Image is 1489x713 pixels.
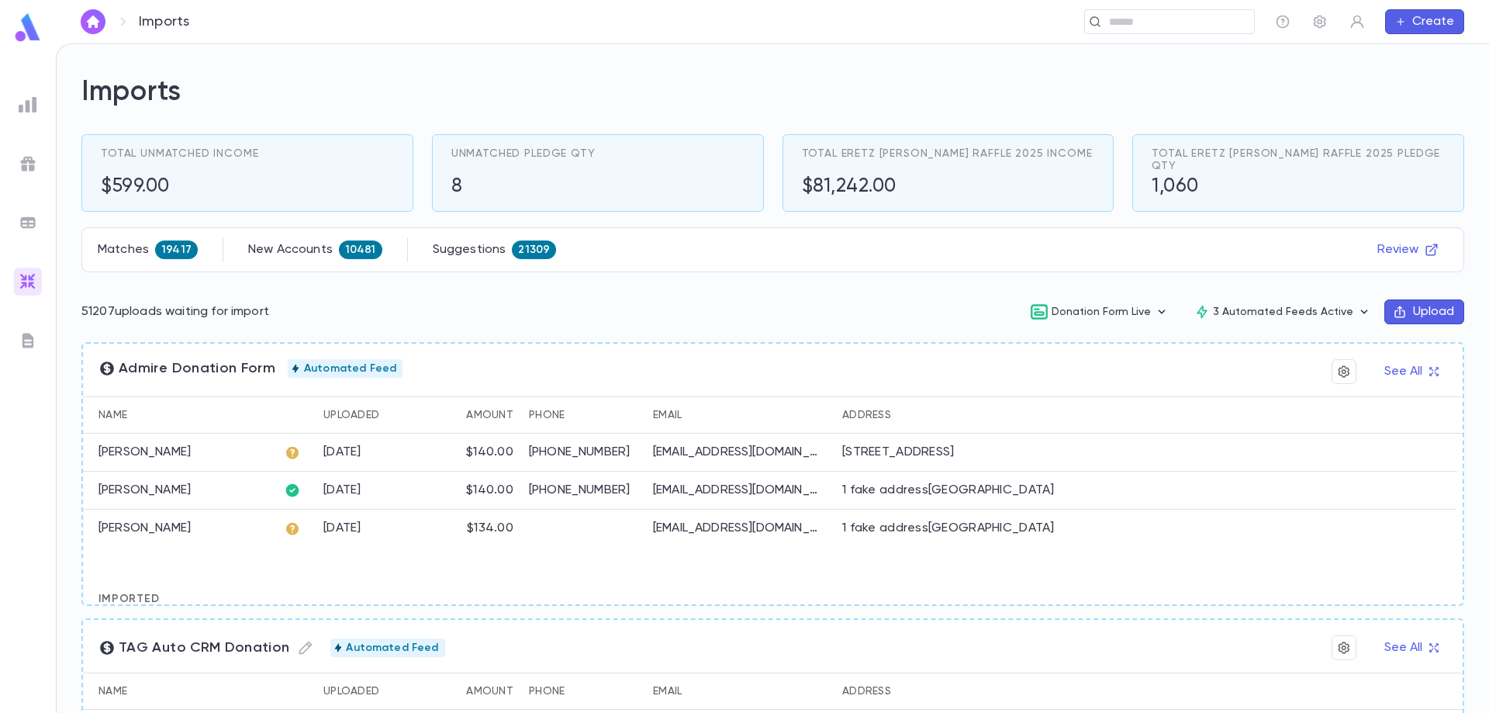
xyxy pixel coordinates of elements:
div: Phone [529,396,565,434]
div: Amount [432,673,521,710]
div: Email [645,396,834,434]
span: Unmatched Pledge Qty [451,147,596,160]
div: 1 fake address[GEOGRAPHIC_DATA] [842,483,1055,498]
div: Uploaded [316,396,432,434]
span: 21309 [512,244,556,256]
div: 8/10/2025 [323,483,361,498]
div: [STREET_ADDRESS] [842,445,954,460]
p: [PHONE_NUMBER] [529,445,637,460]
div: $134.00 [467,521,513,536]
span: Admire Donation Form [98,360,275,377]
span: 19417 [155,244,198,256]
h5: $599.00 [101,175,258,199]
div: Name [83,396,277,434]
div: 8/10/2025 [323,445,361,460]
div: Phone [521,673,645,710]
span: Automated Feed [340,642,444,654]
h5: 1,060 [1152,175,1445,199]
img: imports_gradient.a72c8319815fb0872a7f9c3309a0627a.svg [19,272,37,291]
div: Address [834,673,1106,710]
p: 51207 uploads waiting for import [81,304,269,320]
div: Address [842,673,891,710]
button: See All [1375,359,1447,384]
div: Uploaded [316,673,432,710]
div: Address [842,396,891,434]
img: campaigns_grey.99e729a5f7ee94e3726e6486bddda8f1.svg [19,154,37,173]
div: 8/7/2025 [323,521,361,536]
p: [EMAIL_ADDRESS][DOMAIN_NAME] [653,445,824,460]
p: New Accounts [248,242,333,258]
img: reports_grey.c525e4749d1bce6a11f5fe2a8de1b229.svg [19,95,37,114]
img: batches_grey.339ca447c9d9533ef1741baa751efc33.svg [19,213,37,232]
h2: Imports [81,75,1464,109]
h5: 8 [451,175,596,199]
div: 1 fake address[GEOGRAPHIC_DATA] [842,521,1055,536]
p: [PERSON_NAME] [98,521,191,536]
button: Upload [1384,299,1464,324]
button: See All [1375,635,1447,660]
p: Matches [98,242,149,258]
span: Total Eretz [PERSON_NAME] Raffle 2025 Income [802,147,1093,160]
button: Create [1385,9,1464,34]
img: home_white.a664292cf8c1dea59945f0da9f25487c.svg [84,16,102,28]
img: logo [12,12,43,43]
button: 3 Automated Feeds Active [1182,297,1384,327]
div: Address [834,396,1106,434]
div: Email [653,396,682,434]
div: Email [645,673,834,710]
p: Imports [139,13,189,30]
span: Total Unmatched Income [101,147,258,160]
p: [EMAIL_ADDRESS][DOMAIN_NAME] [653,521,824,536]
div: $140.00 [466,445,513,460]
div: Uploaded [323,673,379,710]
div: Email [653,673,682,710]
p: [PERSON_NAME] [98,445,191,460]
p: [EMAIL_ADDRESS][DOMAIN_NAME] [653,483,824,498]
h5: $81,242.00 [802,175,1093,199]
div: Amount [466,673,513,710]
span: Total Eretz [PERSON_NAME] Raffle 2025 Pledge Qty [1152,147,1445,172]
div: Amount [466,396,513,434]
span: Imported [98,594,160,604]
div: Phone [521,396,645,434]
span: TAG Auto CRM Donation [98,635,318,660]
div: Name [98,673,127,710]
div: Phone [529,673,565,710]
p: [PERSON_NAME] [98,483,191,498]
button: Review [1368,237,1448,262]
div: Uploaded [323,396,379,434]
p: Suggestions [433,242,506,258]
span: Automated Feed [298,362,402,375]
div: Name [98,396,127,434]
div: Amount [432,396,521,434]
div: Name [83,673,277,710]
button: Donation Form Live [1017,297,1182,327]
div: $140.00 [466,483,513,498]
img: letters_grey.7941b92b52307dd3b8a917253454ce1c.svg [19,331,37,350]
p: [PHONE_NUMBER] [529,483,637,498]
span: 10481 [339,244,382,256]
